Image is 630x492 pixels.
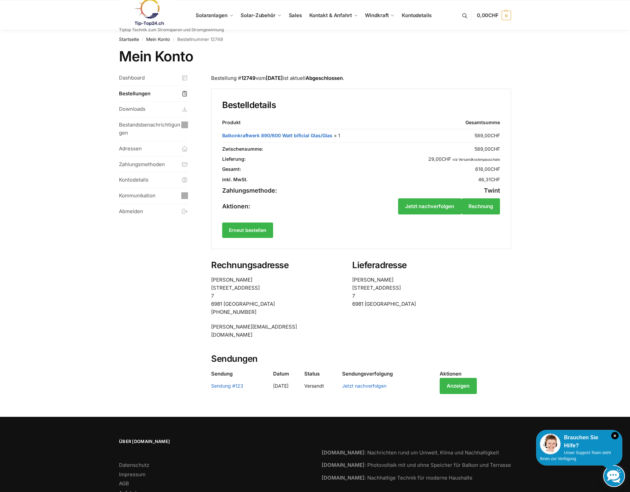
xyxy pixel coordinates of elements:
[452,157,500,162] small: via Versandkostenpauschale
[222,173,371,183] th: inkl. MwSt.
[170,37,177,42] span: /
[491,133,500,138] span: CHF
[322,475,365,481] strong: [DOMAIN_NAME]
[119,70,188,86] a: Dashboard
[306,0,361,31] a: Kontakt & Anfahrt
[342,371,393,377] span: Sendungsverfolgung
[119,31,511,48] nav: Breadcrumb
[611,432,619,439] i: Schließen
[119,102,188,117] a: Downloads
[222,223,273,238] a: Erneut bestellen
[478,177,500,182] span: 46,31
[146,37,170,42] a: Mein Konto
[211,276,334,339] address: [PERSON_NAME] [STREET_ADDRESS] 7 6981 [GEOGRAPHIC_DATA]
[211,308,334,316] p: [PHONE_NUMBER]
[211,383,243,389] a: Sendung #123
[286,0,305,31] a: Sales
[119,204,188,219] a: Abmelden
[461,198,500,215] a: Rechnung Bestellung Nr. 12749
[502,11,511,20] span: 0
[119,37,139,42] a: Startseite
[119,141,188,157] a: Adressen
[211,74,511,82] p: Bestellung # vom ist aktuell .
[119,117,188,141] a: Bestandsbenachrichtigungen
[491,146,500,152] span: CHF
[440,378,477,394] a: Anzeigen
[222,133,332,138] a: Balkonkraftwerk 890/600 Watt bificial Glas/Glas
[119,471,145,478] a: Impressum
[119,70,188,227] nav: Kontoseiten
[475,166,500,172] span: 618,00
[273,383,289,389] time: [DATE]
[119,173,188,188] a: Kontodetails
[222,116,371,129] th: Produkt
[365,12,388,18] span: Windkraft
[222,183,371,196] th: Zahlungsmethode:
[241,75,256,81] mark: 12749
[222,143,371,153] th: Zwischensumme:
[334,133,340,138] strong: × 1
[428,156,451,162] span: 29,00
[352,276,511,308] address: [PERSON_NAME] [STREET_ADDRESS] 7 6981 [GEOGRAPHIC_DATA]
[352,260,511,271] h2: Lieferadresse
[322,462,511,468] a: [DOMAIN_NAME]: Photovoltaik mit und ohne Speicher für Balkon und Terrasse
[222,196,371,215] th: Aktionen:
[322,462,365,468] strong: [DOMAIN_NAME]
[342,383,386,389] a: Jetzt nachverfolgen
[402,12,432,18] span: Kontodetails
[289,12,302,18] span: Sales
[222,153,371,163] th: Lieferung:
[309,12,352,18] span: Kontakt & Anfahrt
[477,12,499,18] span: 0,00
[475,146,500,152] span: 589,00
[119,28,224,32] p: Tiptop Technik zum Stromsparen und Stromgewinnung
[119,462,149,468] a: Datenschutz
[266,75,283,81] mark: [DATE]
[304,371,320,377] span: Status
[119,86,188,101] a: Bestellungen
[475,133,500,138] bdi: 589,00
[119,157,188,172] a: Zahlungsmethoden
[222,100,500,111] h2: Bestelldetails
[222,163,371,173] th: Gesamt:
[322,475,472,481] a: [DOMAIN_NAME]: Nachhaltige Technik für moderne Haushalte
[304,378,342,394] td: Versandt
[119,438,308,445] span: Über [DOMAIN_NAME]
[540,450,611,461] span: Unser Support-Team steht Ihnen zur Verfügung
[119,480,129,487] a: AGB
[477,5,511,26] a: 0,00CHF 0
[211,260,334,271] h2: Rechnungsadresse
[139,37,146,42] span: /
[540,434,619,450] div: Brauchen Sie Hilfe?
[540,434,561,454] img: Customer service
[273,371,289,377] span: Datum
[241,12,275,18] span: Solar-Zubehör
[362,0,397,31] a: Windkraft
[211,371,233,377] span: Sendung
[238,0,284,31] a: Solar-Zubehör
[488,12,499,18] span: CHF
[371,116,500,129] th: Gesamtsumme
[399,0,434,31] a: Kontodetails
[491,166,500,172] span: CHF
[211,323,334,339] p: [PERSON_NAME][EMAIL_ADDRESS][DOMAIN_NAME]
[119,48,511,65] h1: Mein Konto
[322,449,499,456] a: [DOMAIN_NAME]: Nachrichten rund um Umwelt, Klima und Nachhaltigkeit
[371,183,500,196] td: Twint
[119,188,188,204] a: Kommunikation
[196,12,228,18] span: Solaranlagen
[306,75,343,81] mark: Abgeschlossen
[440,371,461,377] span: Aktionen
[398,198,461,215] a: Jetzt nachverfolgen Bestellung Nr. 12749
[322,449,365,456] strong: [DOMAIN_NAME]
[442,156,451,162] span: CHF
[491,177,500,182] span: CHF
